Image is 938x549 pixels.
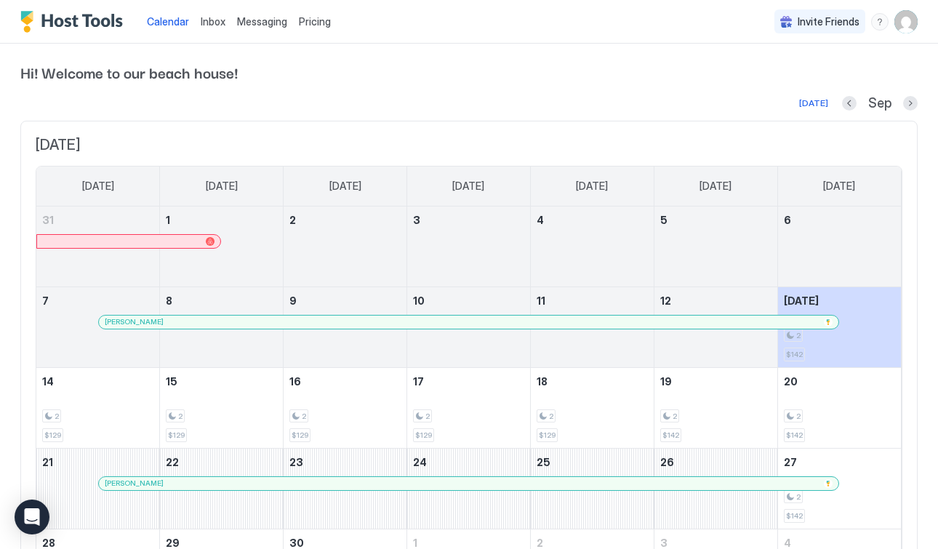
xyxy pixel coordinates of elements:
a: September 11, 2025 [531,287,654,314]
a: Saturday [809,167,870,206]
td: September 12, 2025 [654,286,777,367]
span: $129 [415,430,432,440]
span: Messaging [237,15,287,28]
span: 20 [784,375,798,388]
span: 2 [289,214,296,226]
a: Monday [191,167,252,206]
span: 2 [673,412,677,421]
td: September 6, 2025 [777,207,901,287]
span: 19 [660,375,672,388]
span: 18 [537,375,548,388]
td: September 3, 2025 [407,207,531,287]
span: 2 [425,412,430,421]
td: September 25, 2025 [530,448,654,529]
span: 14 [42,375,54,388]
span: 17 [413,375,424,388]
a: Messaging [237,14,287,29]
span: 24 [413,456,427,468]
td: September 11, 2025 [530,286,654,367]
td: September 5, 2025 [654,207,777,287]
a: Inbox [201,14,225,29]
span: 7 [42,294,49,307]
a: Tuesday [315,167,376,206]
span: [PERSON_NAME] [105,317,164,326]
span: 2 [796,331,801,340]
span: $129 [168,430,185,440]
span: 6 [784,214,791,226]
span: 3 [660,537,668,549]
span: Invite Friends [798,15,859,28]
td: September 16, 2025 [284,367,407,448]
span: 21 [42,456,53,468]
span: 8 [166,294,172,307]
span: 2 [178,412,183,421]
td: September 9, 2025 [284,286,407,367]
a: September 15, 2025 [160,368,283,395]
a: September 16, 2025 [284,368,406,395]
a: September 24, 2025 [407,449,530,476]
div: User profile [894,10,918,33]
a: September 9, 2025 [284,287,406,314]
div: [DATE] [799,97,828,110]
a: September 6, 2025 [778,207,901,233]
a: September 13, 2025 [778,287,901,314]
span: $129 [44,430,61,440]
span: 11 [537,294,545,307]
a: September 20, 2025 [778,368,901,395]
span: 1 [413,537,417,549]
a: September 21, 2025 [36,449,159,476]
td: September 7, 2025 [36,286,160,367]
td: September 2, 2025 [284,207,407,287]
span: 29 [166,537,180,549]
span: 16 [289,375,301,388]
div: Open Intercom Messenger [15,500,49,534]
span: $129 [292,430,308,440]
span: 25 [537,456,550,468]
span: 2 [302,412,306,421]
td: September 15, 2025 [160,367,284,448]
span: [DATE] [206,180,238,193]
span: $142 [786,430,803,440]
td: September 1, 2025 [160,207,284,287]
div: [PERSON_NAME] [105,478,833,488]
td: September 22, 2025 [160,448,284,529]
span: 22 [166,456,179,468]
span: 2 [796,412,801,421]
span: 26 [660,456,674,468]
a: Sunday [68,167,129,206]
a: September 8, 2025 [160,287,283,314]
span: [DATE] [452,180,484,193]
span: [DATE] [784,294,819,307]
span: 5 [660,214,668,226]
a: September 26, 2025 [654,449,777,476]
a: September 14, 2025 [36,368,159,395]
a: September 19, 2025 [654,368,777,395]
td: September 24, 2025 [407,448,531,529]
span: 2 [537,537,543,549]
span: $142 [786,350,803,359]
td: September 14, 2025 [36,367,160,448]
a: September 22, 2025 [160,449,283,476]
a: September 10, 2025 [407,287,530,314]
span: Inbox [201,15,225,28]
a: September 25, 2025 [531,449,654,476]
td: September 20, 2025 [777,367,901,448]
td: September 26, 2025 [654,448,777,529]
span: 2 [55,412,59,421]
span: 2 [549,412,553,421]
button: Next month [903,96,918,111]
td: September 27, 2025 [777,448,901,529]
td: August 31, 2025 [36,207,160,287]
span: 28 [42,537,55,549]
span: 1 [166,214,170,226]
a: September 1, 2025 [160,207,283,233]
a: Host Tools Logo [20,11,129,33]
span: [DATE] [700,180,731,193]
a: September 23, 2025 [284,449,406,476]
a: September 18, 2025 [531,368,654,395]
span: 31 [42,214,54,226]
div: menu [871,13,889,31]
a: September 17, 2025 [407,368,530,395]
a: September 3, 2025 [407,207,530,233]
span: [DATE] [329,180,361,193]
